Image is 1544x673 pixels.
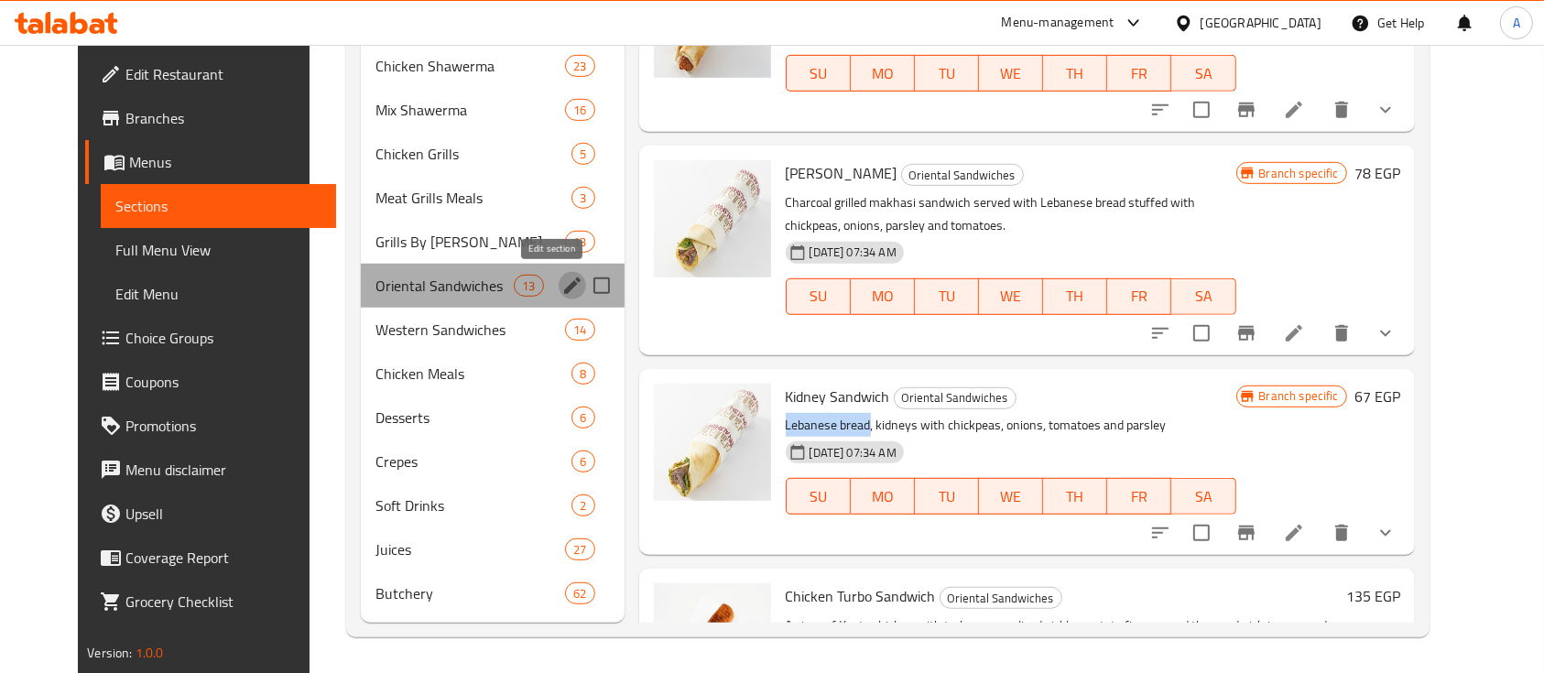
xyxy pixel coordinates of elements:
[566,585,593,602] span: 62
[786,414,1236,437] p: Lebanese bread, kidneys with chickpeas, onions, tomatoes and parsley
[375,275,514,297] span: Oriental Sandwiches
[136,641,164,665] span: 1.0.0
[571,143,594,165] div: items
[375,363,572,385] div: Chicken Meals
[375,538,565,560] span: Juices
[851,278,915,315] button: MO
[85,492,336,536] a: Upsell
[786,191,1236,237] p: Charcoal grilled makhasi sandwich served with Lebanese bread stuffed with chickpeas, onions, pars...
[922,283,972,309] span: TU
[571,494,594,516] div: items
[1354,384,1400,409] h6: 67 EGP
[1002,12,1115,34] div: Menu-management
[565,231,594,253] div: items
[125,503,321,525] span: Upsell
[1364,311,1408,355] button: show more
[1138,311,1182,355] button: sort-choices
[802,444,904,461] span: [DATE] 07:34 AM
[361,176,625,220] div: Meat Grills Meals3
[375,407,572,429] div: Desserts
[1171,478,1235,515] button: SA
[361,352,625,396] div: Chicken Meals8
[1283,522,1305,544] a: Edit menu item
[571,407,594,429] div: items
[125,107,321,129] span: Branches
[85,360,336,404] a: Coupons
[902,165,1023,186] span: Oriental Sandwiches
[786,55,851,92] button: SU
[565,538,594,560] div: items
[572,409,593,427] span: 6
[1107,478,1171,515] button: FR
[802,244,904,261] span: [DATE] 07:34 AM
[572,453,593,471] span: 6
[115,195,321,217] span: Sections
[101,272,336,316] a: Edit Menu
[85,580,336,624] a: Grocery Checklist
[895,387,1016,408] span: Oriental Sandwiches
[361,527,625,571] div: Juices27
[85,448,336,492] a: Menu disclaimer
[654,160,771,277] img: Makhasi Sandwich
[115,283,321,305] span: Edit Menu
[375,55,565,77] span: Chicken Shawerma
[858,60,908,87] span: MO
[566,233,593,251] span: 13
[572,146,593,163] span: 5
[1224,311,1268,355] button: Branch-specific-item
[1043,278,1107,315] button: TH
[375,494,572,516] div: Soft Drinks
[786,478,851,515] button: SU
[1171,55,1235,92] button: SA
[565,55,594,77] div: items
[514,275,543,297] div: items
[1224,88,1268,132] button: Branch-specific-item
[125,371,321,393] span: Coupons
[87,641,132,665] span: Version:
[979,55,1043,92] button: WE
[85,96,336,140] a: Branches
[979,478,1043,515] button: WE
[794,283,843,309] span: SU
[1138,88,1182,132] button: sort-choices
[986,60,1036,87] span: WE
[565,582,594,604] div: items
[572,365,593,383] span: 8
[361,440,625,483] div: Crepes6
[1320,311,1364,355] button: delete
[125,591,321,613] span: Grocery Checklist
[125,415,321,437] span: Promotions
[941,588,1061,609] span: Oriental Sandwiches
[1043,55,1107,92] button: TH
[1375,99,1397,121] svg: Show Choices
[1375,522,1397,544] svg: Show Choices
[1138,511,1182,555] button: sort-choices
[375,99,565,121] span: Mix Shawerma
[375,319,565,341] span: Western Sandwiches
[375,187,572,209] div: Meat Grills Meals
[786,278,851,315] button: SU
[1050,283,1100,309] span: TH
[1179,483,1228,510] span: SA
[1283,99,1305,121] a: Edit menu item
[375,231,565,253] div: Grills By Kilo
[361,264,625,308] div: Oriental Sandwiches13edit
[375,231,565,253] span: Grills By [PERSON_NAME]
[851,478,915,515] button: MO
[1115,60,1164,87] span: FR
[1115,283,1164,309] span: FR
[361,483,625,527] div: Soft Drinks2
[1346,583,1400,609] h6: 135 EGP
[979,278,1043,315] button: WE
[129,151,321,173] span: Menus
[940,587,1062,609] div: Oriental Sandwiches
[85,140,336,184] a: Menus
[794,60,843,87] span: SU
[125,63,321,85] span: Edit Restaurant
[1179,283,1228,309] span: SA
[1252,387,1346,405] span: Branch specific
[559,272,586,299] button: edit
[361,44,625,88] div: Chicken Shawerma23
[125,327,321,349] span: Choice Groups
